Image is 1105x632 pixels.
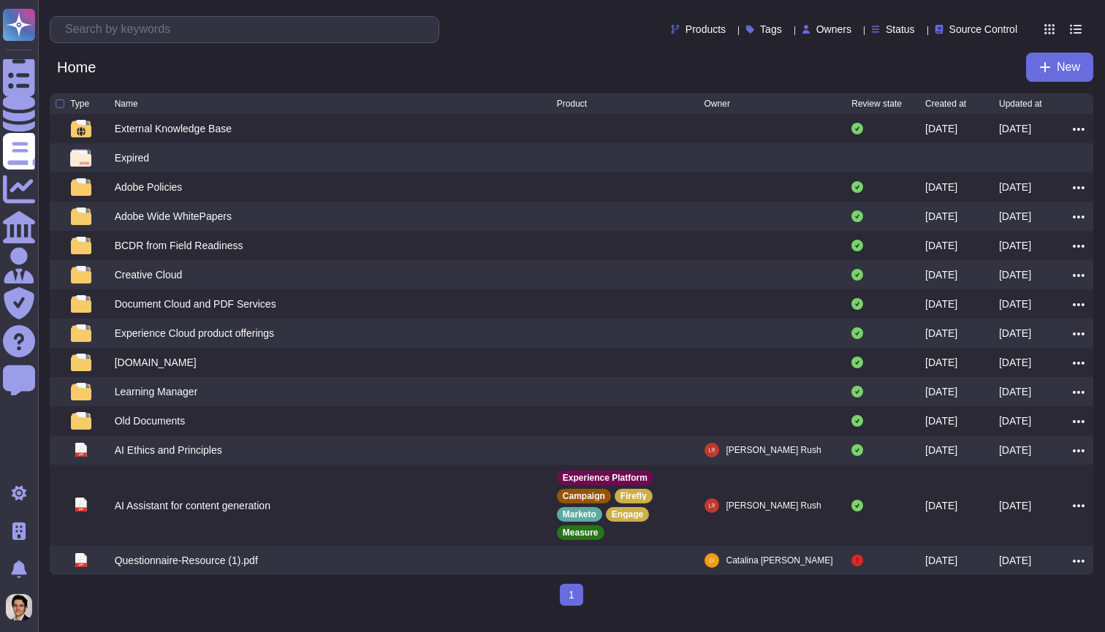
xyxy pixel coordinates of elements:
[925,355,957,370] div: [DATE]
[925,238,957,253] div: [DATE]
[999,443,1031,457] div: [DATE]
[6,594,32,620] img: user
[925,326,957,340] div: [DATE]
[1026,53,1093,82] button: New
[949,24,1017,34] span: Source Control
[705,443,719,457] img: user
[705,553,719,568] img: user
[886,24,915,34] span: Status
[999,553,1031,568] div: [DATE]
[71,412,91,430] img: folder
[999,384,1031,399] div: [DATE]
[925,384,957,399] div: [DATE]
[999,355,1031,370] div: [DATE]
[726,553,833,568] span: Catalina [PERSON_NAME]
[705,498,719,513] img: user
[71,120,91,137] img: folder
[612,510,643,519] p: Engage
[71,178,91,196] img: folder
[563,510,596,519] p: Marketo
[999,121,1031,136] div: [DATE]
[816,24,851,34] span: Owners
[115,355,197,370] div: [DOMAIN_NAME]
[3,591,42,623] button: user
[115,238,243,253] div: BCDR from Field Readiness
[563,473,648,482] p: Experience Platform
[851,99,902,108] span: Review state
[925,99,966,108] span: Created at
[115,498,270,513] div: AI Assistant for content generation
[115,121,232,136] div: External Knowledge Base
[58,17,438,42] input: Search by keywords
[71,208,91,225] img: folder
[999,267,1031,282] div: [DATE]
[70,149,91,167] img: folder
[925,414,957,428] div: [DATE]
[563,492,605,500] p: Campaign
[925,180,957,194] div: [DATE]
[71,237,91,254] img: folder
[999,414,1031,428] div: [DATE]
[1057,61,1080,73] span: New
[925,209,957,224] div: [DATE]
[115,443,222,457] div: AI Ethics and Principles
[925,443,957,457] div: [DATE]
[557,99,587,108] span: Product
[563,528,599,537] p: Measure
[925,297,957,311] div: [DATE]
[71,324,91,342] img: folder
[925,267,957,282] div: [DATE]
[925,121,957,136] div: [DATE]
[999,498,1031,513] div: [DATE]
[115,209,232,224] div: Adobe Wide WhitePapers
[115,326,274,340] div: Experience Cloud product offerings
[115,553,258,568] div: Questionnaire-Resource (1).pdf
[71,295,91,313] img: folder
[999,180,1031,194] div: [DATE]
[115,267,183,282] div: Creative Cloud
[70,99,89,108] span: Type
[999,99,1042,108] span: Updated at
[115,180,183,194] div: Adobe Policies
[115,297,276,311] div: Document Cloud and PDF Services
[999,297,1031,311] div: [DATE]
[71,266,91,283] img: folder
[760,24,782,34] span: Tags
[115,384,198,399] div: Learning Manager
[686,24,726,34] span: Products
[726,498,821,513] span: [PERSON_NAME] Rush
[560,584,583,606] span: 1
[115,151,149,165] div: Expired
[620,492,647,500] p: Firefly
[925,498,957,513] div: [DATE]
[999,238,1031,253] div: [DATE]
[71,383,91,400] img: folder
[115,414,185,428] div: Old Documents
[705,99,730,108] span: Owner
[50,56,103,78] span: Home
[71,354,91,371] img: folder
[115,99,138,108] span: Name
[726,443,821,457] span: [PERSON_NAME] Rush
[999,209,1031,224] div: [DATE]
[999,326,1031,340] div: [DATE]
[925,553,957,568] div: [DATE]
